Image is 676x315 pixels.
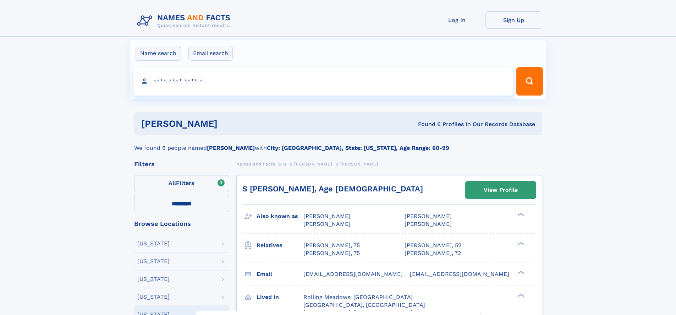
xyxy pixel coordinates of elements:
[405,249,461,257] a: [PERSON_NAME], 72
[141,119,318,128] h1: [PERSON_NAME]
[516,212,524,217] div: ❯
[169,180,176,186] span: All
[405,213,452,219] span: [PERSON_NAME]
[137,276,170,282] div: [US_STATE]
[283,162,286,167] span: B
[429,11,485,29] a: Log In
[516,67,543,96] button: Search Button
[257,291,303,303] h3: Lived in
[257,268,303,280] h3: Email
[303,241,360,249] a: [PERSON_NAME], 75
[136,46,181,61] label: Name search
[134,175,229,192] label: Filters
[134,221,229,227] div: Browse Locations
[485,11,542,29] a: Sign Up
[137,241,170,246] div: [US_STATE]
[134,161,229,167] div: Filters
[257,210,303,222] h3: Also known as
[283,159,286,168] a: B
[257,239,303,251] h3: Relatives
[516,241,524,246] div: ❯
[133,67,513,96] input: search input
[134,135,542,152] div: We found 6 people named with .
[294,162,332,167] span: [PERSON_NAME]
[303,213,351,219] span: [PERSON_NAME]
[188,46,233,61] label: Email search
[267,145,449,151] b: City: [GEOGRAPHIC_DATA], State: [US_STATE], Age Range: 60-99
[236,159,275,168] a: Names and Facts
[340,162,378,167] span: [PERSON_NAME]
[303,294,413,300] span: Rolling Meadows, [GEOGRAPHIC_DATA]
[137,294,170,300] div: [US_STATE]
[134,11,236,31] img: Logo Names and Facts
[405,241,461,249] a: [PERSON_NAME], 52
[303,221,351,227] span: [PERSON_NAME]
[207,145,255,151] b: [PERSON_NAME]
[137,259,170,264] div: [US_STATE]
[516,270,524,275] div: ❯
[318,120,535,128] div: Found 6 Profiles In Our Records Database
[484,182,518,198] div: View Profile
[294,159,332,168] a: [PERSON_NAME]
[242,184,423,193] a: S [PERSON_NAME], Age [DEMOGRAPHIC_DATA]
[303,271,403,277] span: [EMAIL_ADDRESS][DOMAIN_NAME]
[303,249,360,257] a: [PERSON_NAME], 75
[466,181,536,199] a: View Profile
[516,293,524,298] div: ❯
[410,271,509,277] span: [EMAIL_ADDRESS][DOMAIN_NAME]
[303,302,425,308] span: [GEOGRAPHIC_DATA], [GEOGRAPHIC_DATA]
[405,221,452,227] span: [PERSON_NAME]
